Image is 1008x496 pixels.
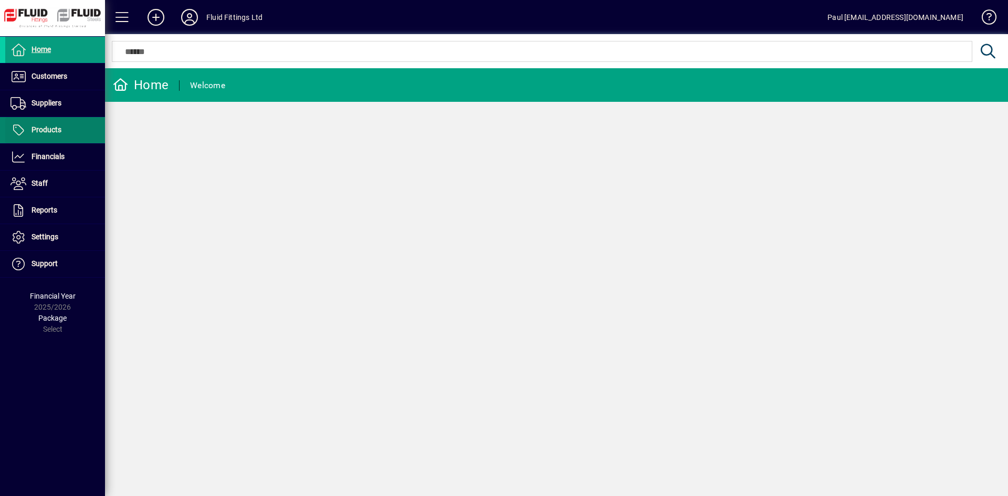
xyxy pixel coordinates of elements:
[31,259,58,268] span: Support
[31,72,67,80] span: Customers
[113,77,169,93] div: Home
[31,99,61,107] span: Suppliers
[173,8,206,27] button: Profile
[5,90,105,117] a: Suppliers
[5,171,105,197] a: Staff
[31,206,57,214] span: Reports
[31,45,51,54] span: Home
[38,314,67,322] span: Package
[30,292,76,300] span: Financial Year
[5,117,105,143] a: Products
[31,179,48,187] span: Staff
[5,144,105,170] a: Financials
[139,8,173,27] button: Add
[5,251,105,277] a: Support
[5,224,105,250] a: Settings
[190,77,225,94] div: Welcome
[31,125,61,134] span: Products
[206,9,262,26] div: Fluid Fittings Ltd
[5,197,105,224] a: Reports
[5,64,105,90] a: Customers
[31,152,65,161] span: Financials
[31,233,58,241] span: Settings
[827,9,963,26] div: Paul [EMAIL_ADDRESS][DOMAIN_NAME]
[974,2,995,36] a: Knowledge Base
